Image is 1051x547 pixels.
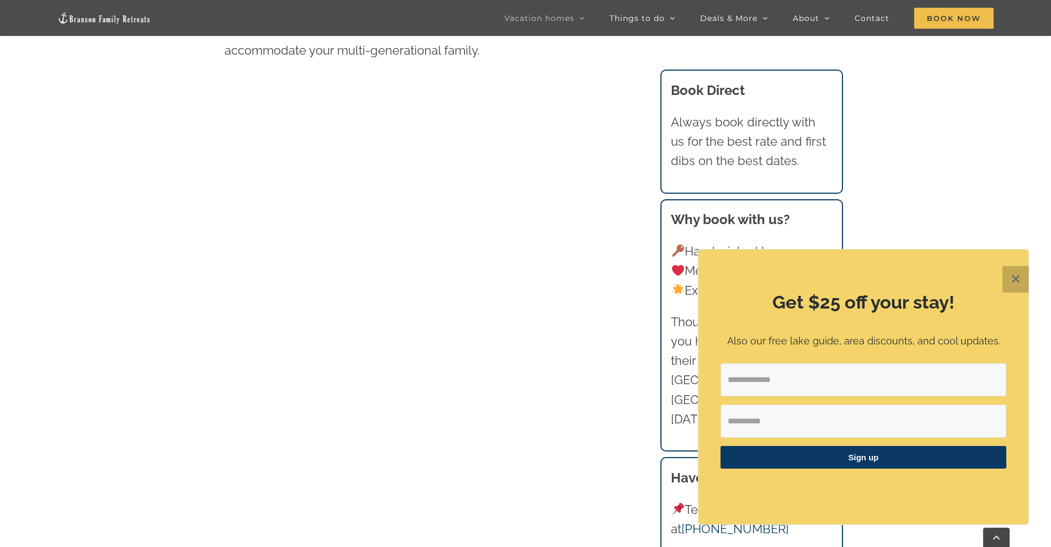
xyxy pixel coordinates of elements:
[671,312,832,429] p: Thousands of families like you have trusted us with their vacations to [GEOGRAPHIC_DATA] and [GEO...
[721,290,1006,315] h2: Get $25 off your stay!
[681,522,789,536] a: [PHONE_NUMBER]
[671,242,832,300] p: Hand-picked homes Memorable vacations Exceptional experience
[57,12,151,24] img: Branson Family Retreats Logo
[1002,266,1029,293] button: Close
[671,82,745,98] b: Book Direct
[721,333,1006,349] p: Also our free lake guide, area discounts, and cool updates.
[672,284,684,296] img: 🌟
[721,405,1006,438] input: First Name
[721,446,1006,469] button: Sign up
[671,113,832,171] p: Always book directly with us for the best rate and first dibs on the best dates.
[672,264,684,277] img: ❤️
[721,363,1006,396] input: Email Address
[700,14,757,22] span: Deals & More
[672,245,684,257] img: 🔑
[914,8,994,29] span: Book Now
[721,482,1006,494] p: ​
[855,14,889,22] span: Contact
[610,14,665,22] span: Things to do
[671,500,832,539] p: Text us at
[504,14,574,22] span: Vacation homes
[672,503,684,515] img: 📌
[671,210,832,230] h3: Why book with us?
[671,470,780,486] strong: Have a question?
[793,14,819,22] span: About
